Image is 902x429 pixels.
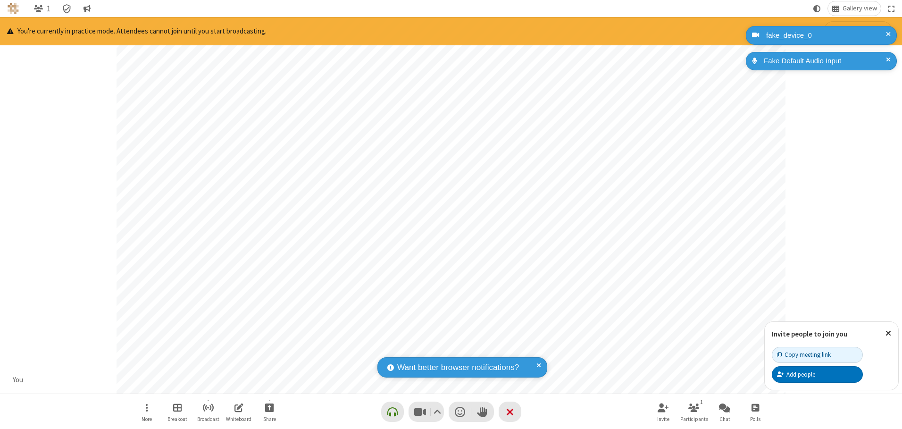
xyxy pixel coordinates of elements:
div: 1 [698,398,706,406]
button: Fullscreen [885,1,899,16]
div: Fake Default Audio Input [760,56,890,67]
div: Copy meeting link [777,350,831,359]
button: Manage Breakout Rooms [163,398,192,425]
button: Conversation [79,1,94,16]
span: 1 [47,4,50,13]
span: More [142,416,152,422]
button: Start broadcasting [824,21,892,41]
span: Broadcast [197,416,219,422]
button: Open shared whiteboard [225,398,253,425]
span: Whiteboard [226,416,251,422]
img: QA Selenium DO NOT DELETE OR CHANGE [8,3,19,14]
div: You [9,375,27,386]
button: Invite participants (Alt+I) [649,398,677,425]
button: Start sharing [255,398,284,425]
button: Copy meeting link [772,347,863,363]
span: Gallery view [843,5,877,12]
div: fake_device_0 [763,30,890,41]
button: Open menu [133,398,161,425]
button: Connect your audio [381,402,404,422]
button: Open chat [710,398,739,425]
span: Polls [750,416,760,422]
button: End or leave meeting [499,402,521,422]
button: Stop video (Alt+V) [409,402,444,422]
div: Meeting details Encryption enabled [58,1,76,16]
button: Raise hand [471,402,494,422]
span: Breakout [167,416,187,422]
button: Add people [772,366,863,382]
button: Open poll [741,398,769,425]
span: Want better browser notifications? [397,362,519,374]
span: Participants [680,416,708,422]
span: Invite [657,416,669,422]
p: You're currently in practice mode. Attendees cannot join until you start broadcasting. [7,26,267,37]
button: Open participant list [30,1,54,16]
button: Change layout [828,1,881,16]
button: Using system theme [810,1,825,16]
span: Share [263,416,276,422]
span: Chat [719,416,730,422]
button: Send a reaction [449,402,471,422]
button: Open participant list [680,398,708,425]
button: Start broadcast [194,398,222,425]
button: Video setting [431,402,443,422]
button: Close popover [878,322,898,345]
label: Invite people to join you [772,329,847,338]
